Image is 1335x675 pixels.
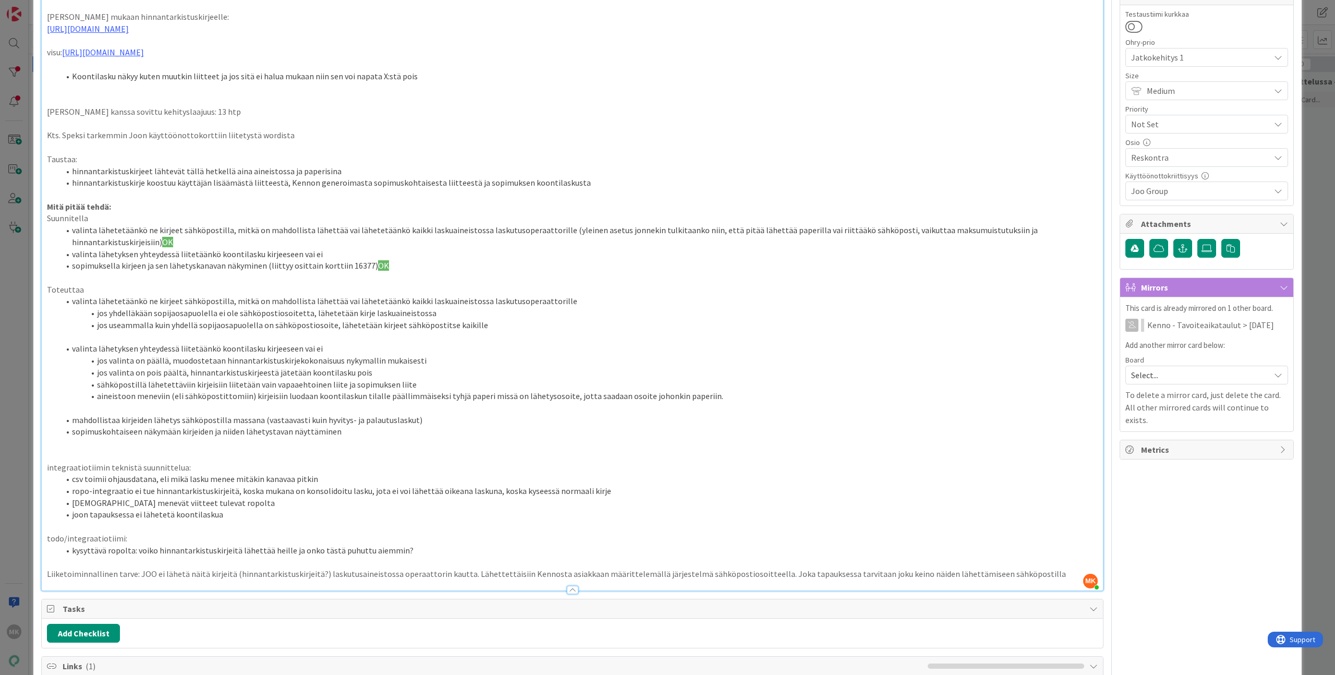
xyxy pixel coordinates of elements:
span: Kenno - Tavoiteaikataulut > [DATE] [1147,319,1274,331]
p: Suunnitella [47,212,1098,224]
span: Joo Group [1131,185,1270,197]
span: Jatkokehitys 1 [1131,50,1265,65]
li: valinta lähetetäänkö ne kirjeet sähköpostilla, mitkä on mahdollista lähettää vai lähetetäänkö kai... [59,295,1098,307]
li: jos yhdelläkään sopijaosapuolella ei ole sähköpostiosoitetta, lähetetään kirje laskuaineistossa [59,307,1098,319]
a: [URL][DOMAIN_NAME] [62,47,144,57]
li: mahdollistaa kirjeiden lähetys sähköpostilla massana (vastaavasti kuin hyvitys- ja palautuslaskut) [59,414,1098,426]
div: Käyttöönottokriittisyys [1125,172,1288,179]
li: aineistoon meneviin (eli sähköpostittomiin) kirjeisiin luodaan koontilaskun tilalle päällimmäisek... [59,390,1098,402]
span: Select... [1131,368,1265,382]
div: Size [1125,72,1288,79]
span: ( 1 ) [86,661,95,671]
p: To delete a mirror card, just delete the card. All other mirrored cards will continue to exists. [1125,389,1288,426]
div: Ohry-prio [1125,39,1288,46]
li: jos useammalla kuin yhdellä sopijaosapuolella on sähköpostiosoite, lähetetään kirjeet sähköpostit... [59,319,1098,331]
li: Koontilasku näkyy kuten muutkin liitteet ja jos sitä ei halua mukaan niin sen voi napata X:stä pois [59,70,1098,82]
li: [DEMOGRAPHIC_DATA] menevät viitteet tulevat ropolta [59,497,1098,509]
p: Add another mirror card below: [1125,340,1288,352]
span: Medium [1147,83,1265,98]
li: csv toimii ohjausdatana, eli mikä lasku menee mitäkin kanavaa pitkin [59,473,1098,485]
span: Tasks [63,602,1084,615]
p: [PERSON_NAME] mukaan hinnantarkistuskirjeelle: [47,11,1098,23]
li: hinnantarkistuskirjeet lähtevät tällä hetkellä aina aineistossa ja paperisina [59,165,1098,177]
li: jos valinta on päällä, muodostetaan hinnantarkistuskirjekokonaisuus nykymallin mukaisesti [59,355,1098,367]
span: Reskontra [1131,151,1270,164]
span: Metrics [1141,443,1275,456]
li: valinta lähetetäänkö ne kirjeet sähköpostilla, mitkä on mahdollista lähettää vai lähetetäänkö kai... [59,224,1098,248]
li: hinnantarkistuskirje koostuu käyttäjän lisäämästä liitteestä, Kennon generoimasta sopimuskohtaise... [59,177,1098,189]
div: Priority [1125,105,1288,113]
p: visu: [47,46,1098,58]
span: OK [378,260,389,271]
li: ropo-integraatio ei tue hinnantarkistuskirjeitä, koska mukana on konsolidoitu lasku, jota ei voi ... [59,485,1098,497]
li: valinta lähetyksen yhteydessä liitetäänkö koontilasku kirjeeseen vai ei [59,343,1098,355]
p: Kts. Speksi tarkemmin Joon käyttöönottokorttiin liitetystä wordista [47,129,1098,141]
p: [PERSON_NAME] kanssa sovittu kehityslaajuus: 13 htp [47,106,1098,118]
strong: Mitä pitää tehdä: [47,201,111,212]
div: Osio [1125,139,1288,146]
a: [URL][DOMAIN_NAME] [47,23,129,34]
span: OK [162,237,173,247]
li: sopimuksella kirjeen ja sen lähetyskanavan näkyminen (liittyy osittain korttiin 16377) [59,260,1098,272]
span: Support [22,2,47,14]
p: This card is already mirrored on 1 other board. [1125,303,1288,315]
p: todo/integraatiotiimi: [47,533,1098,545]
li: joon tapauksessa ei lähetetä koontilaskua [59,509,1098,521]
li: sopimuskohtaiseen näkymään kirjeiden ja niiden lähetystavan näyttäminen [59,426,1098,438]
p: Liiketoiminnallinen tarve: JOO ei lähetä näitä kirjeitä (hinnantarkistuskirjeitä?) laskutusaineis... [47,568,1098,580]
p: integraatiotiimin teknistä suunnittelua: [47,462,1098,474]
span: MK [1083,574,1098,588]
span: Board [1125,356,1144,364]
p: Toteuttaa [47,284,1098,296]
div: Testaustiimi kurkkaa [1125,10,1288,18]
span: Mirrors [1141,281,1275,294]
li: kysyttävä ropolta: voiko hinnantarkistuskirjeitä lähettää heille ja onko tästä puhuttu aiemmin? [59,545,1098,557]
span: Links [63,660,923,672]
li: jos valinta on pois päältä, hinnantarkistuskirjeestä jätetään koontilasku pois [59,367,1098,379]
li: sähköpostillä lähetettäviin kirjeisiin liitetään vain vapaaehtoinen liite ja sopimuksen liite [59,379,1098,391]
p: Taustaa: [47,153,1098,165]
span: Attachments [1141,218,1275,230]
button: Add Checklist [47,624,120,643]
li: valinta lähetyksen yhteydessä liitetäänkö koontilasku kirjeeseen vai ei [59,248,1098,260]
span: Not Set [1131,117,1265,131]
